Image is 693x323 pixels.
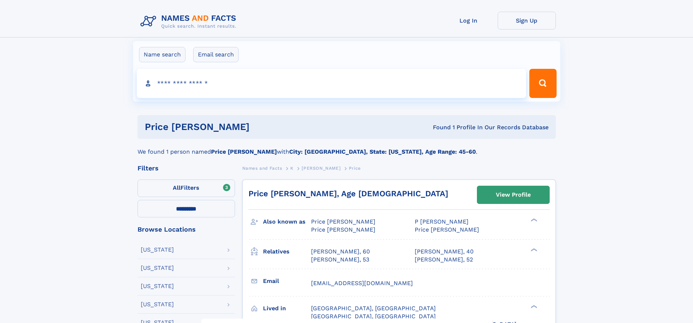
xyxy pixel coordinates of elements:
[263,275,311,287] h3: Email
[138,165,235,172] div: Filters
[289,148,476,155] b: City: [GEOGRAPHIC_DATA], State: [US_STATE], Age Range: 45-60
[263,302,311,315] h3: Lived in
[139,47,186,62] label: Name search
[415,256,473,264] a: [PERSON_NAME], 52
[173,184,180,191] span: All
[529,69,556,98] button: Search Button
[415,226,479,233] span: Price [PERSON_NAME]
[263,245,311,258] h3: Relatives
[311,305,436,312] span: [GEOGRAPHIC_DATA], [GEOGRAPHIC_DATA]
[193,47,239,62] label: Email search
[496,186,531,203] div: View Profile
[137,69,526,98] input: search input
[248,189,448,198] a: Price [PERSON_NAME], Age [DEMOGRAPHIC_DATA]
[290,164,294,173] a: K
[311,248,370,256] a: [PERSON_NAME], 60
[302,164,340,173] a: [PERSON_NAME]
[290,166,294,171] span: K
[141,247,174,253] div: [US_STATE]
[138,226,235,233] div: Browse Locations
[145,122,341,131] h1: Price [PERSON_NAME]
[311,313,436,320] span: [GEOGRAPHIC_DATA], [GEOGRAPHIC_DATA]
[311,280,413,287] span: [EMAIL_ADDRESS][DOMAIN_NAME]
[439,12,498,29] a: Log In
[138,139,556,156] div: We found 1 person named with .
[141,283,174,289] div: [US_STATE]
[415,218,469,225] span: P [PERSON_NAME]
[498,12,556,29] a: Sign Up
[211,148,277,155] b: Price [PERSON_NAME]
[141,302,174,307] div: [US_STATE]
[138,180,235,197] label: Filters
[311,226,375,233] span: Price [PERSON_NAME]
[141,265,174,271] div: [US_STATE]
[529,218,538,222] div: ❯
[311,256,369,264] a: [PERSON_NAME], 53
[138,12,242,31] img: Logo Names and Facts
[263,216,311,228] h3: Also known as
[302,166,340,171] span: [PERSON_NAME]
[242,164,282,173] a: Names and Facts
[311,218,375,225] span: Price [PERSON_NAME]
[477,186,549,204] a: View Profile
[529,304,538,309] div: ❯
[415,248,474,256] a: [PERSON_NAME], 40
[341,123,549,131] div: Found 1 Profile In Our Records Database
[349,166,361,171] span: Price
[529,247,538,252] div: ❯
